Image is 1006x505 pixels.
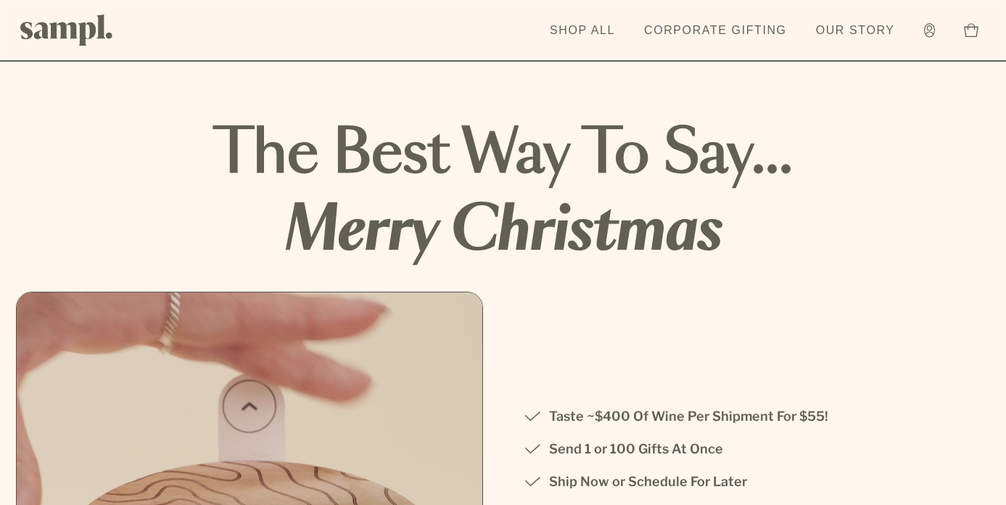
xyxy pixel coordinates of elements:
li: Taste ~$400 Of Wine Per Shipment For $55! [524,406,944,427]
li: Ship Now or Schedule For Later [524,471,944,493]
a: Corporate Gifting [637,15,794,46]
img: Sampl logo [20,15,113,46]
li: Send 1 or 100 Gifts At Once [524,438,944,460]
a: Our Story [809,15,902,46]
strong: The best way to say [213,126,793,184]
span: ... [751,126,793,184]
a: Shop All [543,15,622,46]
strong: merry christmas [16,193,991,270]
